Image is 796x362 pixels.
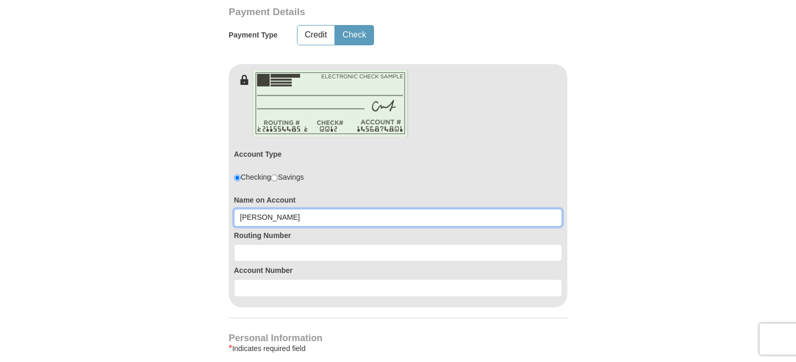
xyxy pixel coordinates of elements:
label: Routing Number [234,230,562,241]
label: Account Number [234,265,562,276]
img: check-en.png [252,69,408,138]
button: Credit [297,26,334,45]
button: Check [335,26,374,45]
div: Indicates required field [229,342,567,355]
h5: Payment Type [229,31,278,40]
label: Name on Account [234,195,562,205]
h4: Personal Information [229,334,567,342]
h3: Payment Details [229,6,494,18]
label: Account Type [234,149,282,159]
div: Checking Savings [234,172,304,182]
